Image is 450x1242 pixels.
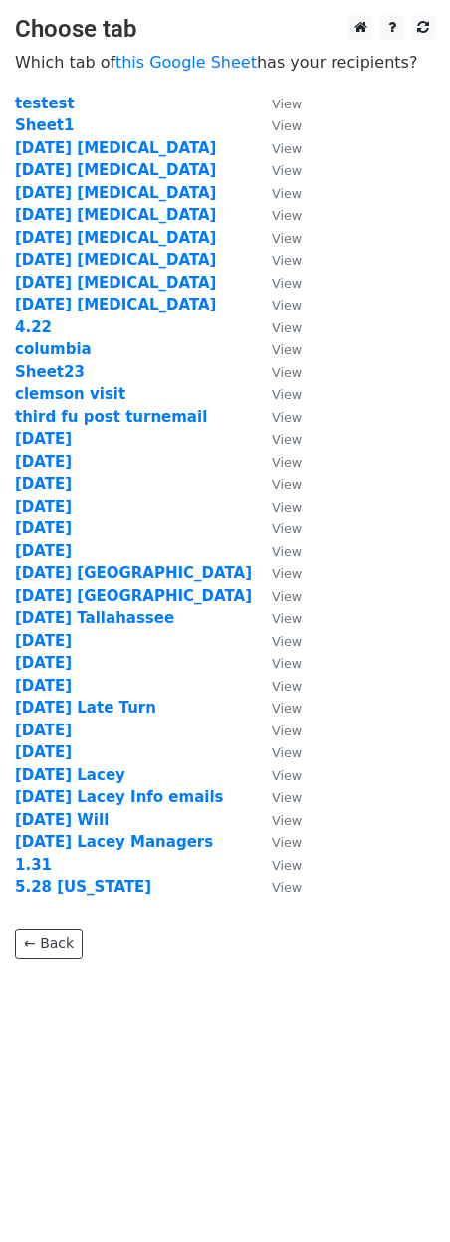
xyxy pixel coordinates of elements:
strong: [DATE] [15,722,72,739]
a: [DATE] Tallahassee [15,609,174,627]
small: View [272,768,302,783]
strong: Sheet23 [15,363,85,381]
small: View [272,521,302,536]
small: View [272,276,302,291]
a: [DATE] [MEDICAL_DATA] [15,184,216,202]
a: View [252,184,302,202]
a: clemson visit [15,385,125,403]
small: View [272,163,302,178]
strong: [DATE] [MEDICAL_DATA] [15,274,216,292]
a: [DATE] [MEDICAL_DATA] [15,296,216,313]
small: View [272,141,302,156]
a: [DATE] [MEDICAL_DATA] [15,229,216,247]
small: View [272,231,302,246]
a: [DATE] Lacey Managers [15,833,213,851]
a: View [252,519,302,537]
small: View [272,724,302,738]
a: View [252,318,302,336]
a: [DATE] [MEDICAL_DATA] [15,251,216,269]
a: View [252,251,302,269]
a: View [252,498,302,516]
a: View [252,722,302,739]
a: View [252,609,302,627]
small: View [272,320,302,335]
a: [DATE] [15,632,72,650]
small: View [272,387,302,402]
a: View [252,632,302,650]
small: View [272,701,302,716]
a: columbia [15,340,92,358]
a: Sheet1 [15,116,74,134]
a: View [252,856,302,874]
small: View [272,656,302,671]
a: View [252,542,302,560]
small: View [272,813,302,828]
a: View [252,95,302,112]
a: 5.28 [US_STATE] [15,878,151,896]
small: View [272,835,302,850]
a: [DATE] [MEDICAL_DATA] [15,161,216,179]
small: View [272,589,302,604]
small: View [272,432,302,447]
a: [DATE] [15,453,72,471]
strong: [DATE] [15,654,72,672]
small: View [272,253,302,268]
a: View [252,453,302,471]
a: third fu post turnemail [15,408,207,426]
small: View [272,342,302,357]
small: View [272,477,302,492]
small: View [272,186,302,201]
a: View [252,229,302,247]
strong: testest [15,95,75,112]
small: View [272,500,302,515]
a: View [252,833,302,851]
a: [DATE] Lacey [15,766,125,784]
a: [DATE] [15,430,72,448]
a: View [252,206,302,224]
small: View [272,208,302,223]
small: View [272,790,302,805]
a: View [252,743,302,761]
a: View [252,296,302,313]
small: View [272,634,302,649]
a: [DATE] [15,542,72,560]
strong: [DATE] [MEDICAL_DATA] [15,206,216,224]
a: View [252,139,302,157]
a: [DATE] Late Turn [15,699,156,717]
strong: [DATE] Lacey Info emails [15,788,224,806]
small: View [272,118,302,133]
a: [DATE] [15,475,72,493]
a: View [252,408,302,426]
a: View [252,564,302,582]
small: View [272,298,302,312]
a: [DATE] [GEOGRAPHIC_DATA] [15,564,252,582]
small: View [272,880,302,895]
a: View [252,654,302,672]
a: View [252,385,302,403]
a: View [252,161,302,179]
a: 4.22 [15,318,52,336]
strong: [DATE] [15,677,72,695]
a: 1.31 [15,856,52,874]
small: View [272,544,302,559]
a: View [252,766,302,784]
small: View [272,679,302,694]
a: [DATE] Will [15,811,109,829]
small: View [272,455,302,470]
small: View [272,858,302,873]
a: View [252,475,302,493]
